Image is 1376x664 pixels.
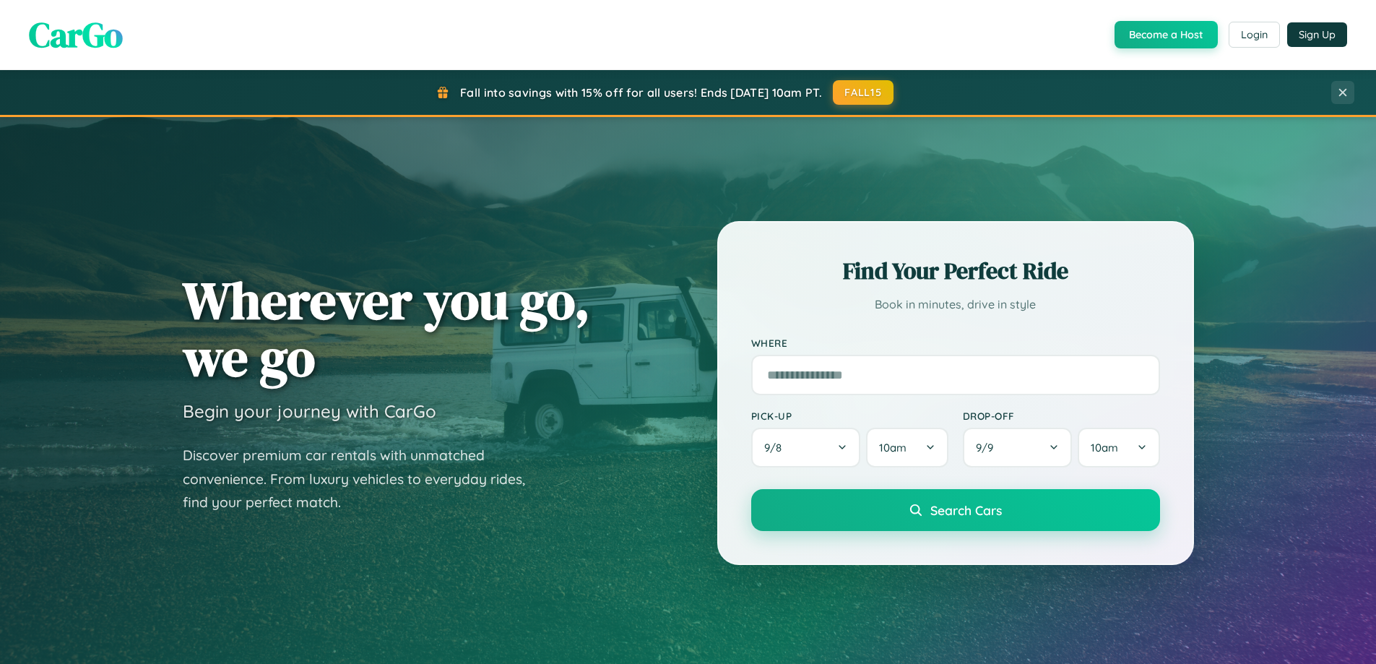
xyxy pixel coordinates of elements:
[1115,21,1218,48] button: Become a Host
[764,441,789,454] span: 9 / 8
[963,428,1073,467] button: 9/9
[751,489,1160,531] button: Search Cars
[866,428,948,467] button: 10am
[1229,22,1280,48] button: Login
[833,80,893,105] button: FALL15
[751,337,1160,349] label: Where
[1091,441,1118,454] span: 10am
[751,428,861,467] button: 9/8
[183,444,544,514] p: Discover premium car rentals with unmatched convenience. From luxury vehicles to everyday rides, ...
[29,11,123,59] span: CarGo
[1287,22,1347,47] button: Sign Up
[963,410,1160,422] label: Drop-off
[183,272,590,386] h1: Wherever you go, we go
[751,410,948,422] label: Pick-up
[751,294,1160,315] p: Book in minutes, drive in style
[183,400,436,422] h3: Begin your journey with CarGo
[976,441,1000,454] span: 9 / 9
[460,85,822,100] span: Fall into savings with 15% off for all users! Ends [DATE] 10am PT.
[751,255,1160,287] h2: Find Your Perfect Ride
[1078,428,1159,467] button: 10am
[930,502,1002,518] span: Search Cars
[879,441,906,454] span: 10am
